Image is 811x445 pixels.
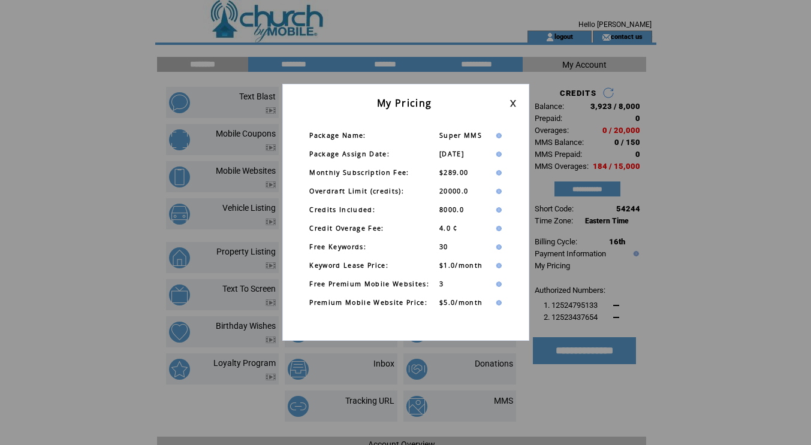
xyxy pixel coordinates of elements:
span: 4.0 ¢ [439,224,458,232]
img: help.gif [493,189,502,194]
span: 20000.0 [439,187,468,195]
img: help.gif [493,170,502,175]
span: Overdraft Limit (credits): [309,187,404,195]
span: 3 [439,280,444,288]
span: Credits Included: [309,205,375,214]
span: Free Keywords: [309,243,366,251]
img: help.gif [493,281,502,287]
img: help.gif [493,152,502,157]
span: 30 [439,243,448,251]
span: $289.00 [439,168,468,177]
span: My Pricing [377,96,432,110]
img: help.gif [493,263,502,268]
span: Free Premium Mobile Websites: [309,280,429,288]
span: Super MMS [439,131,482,140]
span: 8000.0 [439,205,464,214]
span: Keyword Lease Price: [309,261,388,270]
img: help.gif [493,244,502,250]
span: Premium Mobile Website Price: [309,298,427,307]
span: Credit Overage Fee: [309,224,384,232]
span: Monthly Subscription Fee: [309,168,409,177]
img: help.gif [493,133,502,138]
img: help.gif [493,300,502,305]
img: help.gif [493,207,502,213]
span: Package Name: [309,131,366,140]
span: $5.0/month [439,298,483,307]
span: $1.0/month [439,261,483,270]
img: help.gif [493,226,502,231]
span: Package Assign Date: [309,150,390,158]
span: [DATE] [439,150,464,158]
